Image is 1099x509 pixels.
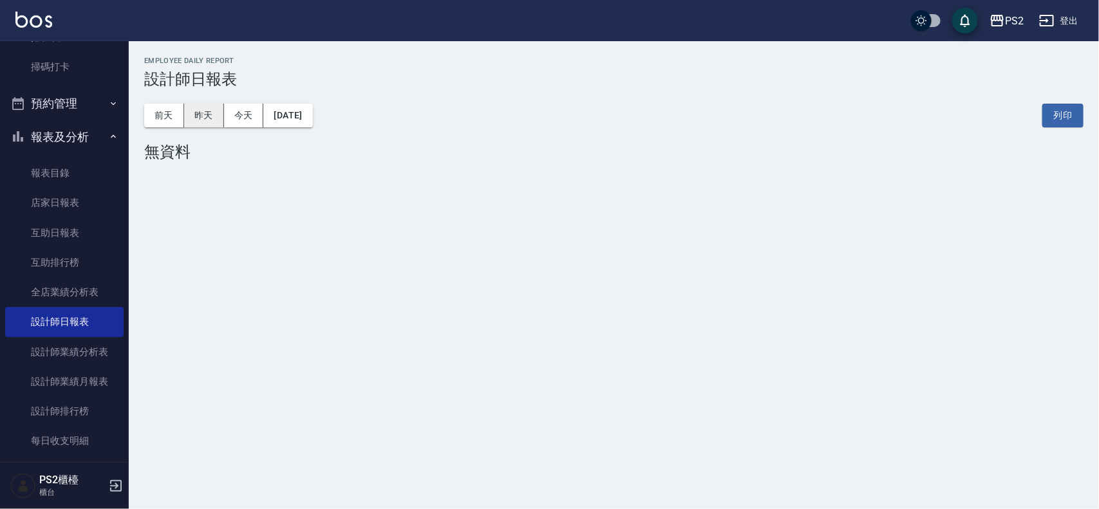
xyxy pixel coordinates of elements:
a: 收支分類明細表 [5,456,124,486]
a: 每日收支明細 [5,426,124,456]
button: 今天 [224,104,264,127]
div: PS2 [1005,13,1024,29]
button: 前天 [144,104,184,127]
button: 預約管理 [5,87,124,120]
button: 報表及分析 [5,120,124,154]
h3: 設計師日報表 [144,70,1084,88]
a: 店家日報表 [5,188,124,217]
h5: PS2櫃檯 [39,474,105,486]
a: 設計師排行榜 [5,396,124,426]
a: 設計師業績分析表 [5,337,124,367]
button: 登出 [1034,9,1084,33]
a: 互助日報表 [5,218,124,248]
img: Person [10,473,36,499]
button: save [952,8,978,33]
div: 無資料 [144,143,1084,161]
a: 報表目錄 [5,158,124,188]
button: [DATE] [263,104,312,127]
h2: Employee Daily Report [144,57,1084,65]
a: 設計師日報表 [5,307,124,337]
p: 櫃台 [39,486,105,498]
button: 列印 [1042,104,1084,127]
a: 互助排行榜 [5,248,124,277]
button: PS2 [984,8,1029,34]
a: 掃碼打卡 [5,52,124,82]
button: 昨天 [184,104,224,127]
a: 設計師業績月報表 [5,367,124,396]
img: Logo [15,12,52,28]
a: 全店業績分析表 [5,277,124,307]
